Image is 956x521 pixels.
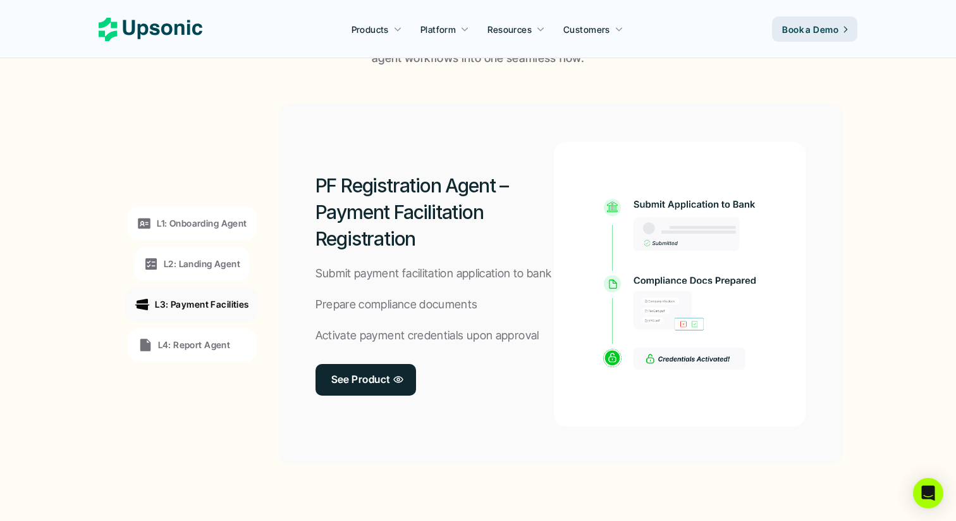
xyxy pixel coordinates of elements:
h2: PF Registration Agent – Payment Facilitation Registration [316,172,555,252]
p: L1: Onboarding Agent [157,217,247,230]
div: Open Intercom Messenger [913,478,943,508]
p: Activate payment credentials upon approval [316,327,539,345]
p: L2: Landing Agent [164,257,240,270]
a: Products [344,18,410,41]
p: Products [352,23,389,36]
p: L4: Report Agent [158,338,231,351]
p: Book a Demo [782,23,838,36]
p: L3: Payment Facilities [155,298,248,311]
p: See Product [331,370,390,389]
a: Book a Demo [772,16,857,42]
p: Submit payment facilitation application to bank [316,265,552,283]
p: Platform [420,23,456,36]
a: See Product [316,364,416,396]
p: Resources [487,23,532,36]
p: Customers [563,23,610,36]
p: Prepare compliance documents [316,296,478,314]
